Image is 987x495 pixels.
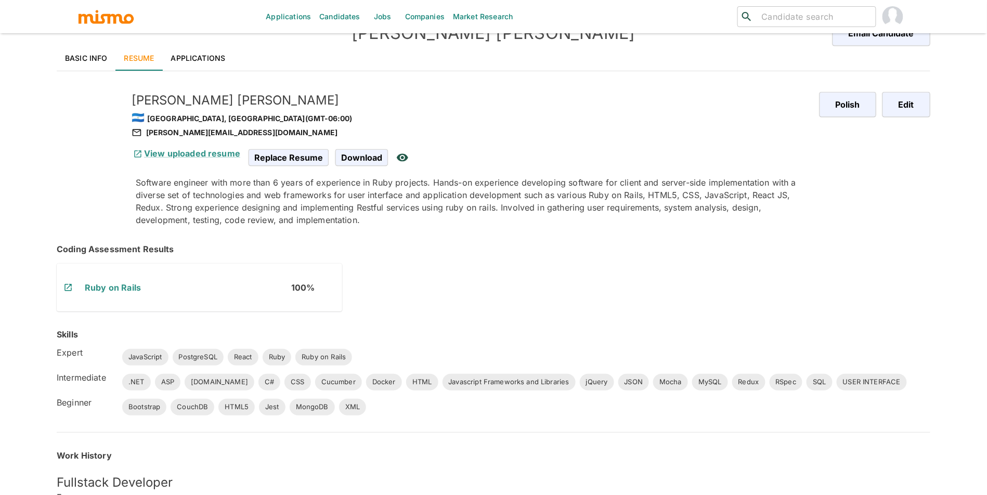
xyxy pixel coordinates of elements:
[366,377,402,387] span: Docker
[57,346,114,359] h6: Expert
[57,92,119,154] img: izwvdxxamlt7im3fqumvs9ks9kub
[122,352,168,362] span: JavaScript
[692,377,728,387] span: MySQL
[820,92,876,117] button: Polish
[275,23,712,44] h4: [PERSON_NAME] [PERSON_NAME]
[249,149,329,166] span: Replace Resume
[122,377,151,387] span: .NET
[57,396,114,409] h6: Beginner
[132,126,811,139] div: [PERSON_NAME][EMAIL_ADDRESS][DOMAIN_NAME]
[295,352,352,362] span: Ruby on Rails
[136,176,811,226] p: Software engineer with more than 6 years of experience in Ruby projects. Hands-on experience deve...
[807,377,832,387] span: SQL
[171,402,214,412] span: CouchDB
[259,402,285,412] span: Jest
[57,474,930,491] h5: Fullstack Developer
[57,243,930,255] h6: Coding Assessment Results
[653,377,688,387] span: Mocha
[57,449,930,462] h6: Work History
[57,46,116,71] a: Basic Info
[618,377,650,387] span: JSON
[339,402,366,412] span: XML
[882,92,930,117] button: Edit
[116,46,163,71] a: Resume
[122,402,166,412] span: Bootstrap
[406,377,438,387] span: HTML
[284,377,310,387] span: CSS
[173,352,224,362] span: PostgreSQL
[580,377,614,387] span: jQuery
[218,402,255,412] span: HTML5
[57,328,78,341] h6: Skills
[335,149,388,166] span: Download
[833,21,930,46] button: Email Candidate
[57,371,114,384] h6: Intermediate
[757,9,872,24] input: Candidate search
[77,9,135,24] img: logo
[132,148,240,159] a: View uploaded resume
[185,377,254,387] span: [DOMAIN_NAME]
[315,377,362,387] span: Cucumber
[163,46,234,71] a: Applications
[132,111,145,124] span: 🇳🇮
[732,377,765,387] span: Redux
[882,6,903,27] img: Maria Lujan Ciommo
[132,92,811,109] h5: [PERSON_NAME] [PERSON_NAME]
[155,377,180,387] span: ASP
[290,402,335,412] span: MongoDB
[837,377,907,387] span: USER INTERFACE
[258,377,280,387] span: C#
[132,109,811,126] div: [GEOGRAPHIC_DATA], [GEOGRAPHIC_DATA] (GMT-06:00)
[85,282,141,293] a: Ruby on Rails
[228,352,258,362] span: React
[291,281,337,294] h6: 100 %
[263,352,292,362] span: Ruby
[770,377,803,387] span: RSpec
[443,377,576,387] span: Javascript Frameworks and Libraries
